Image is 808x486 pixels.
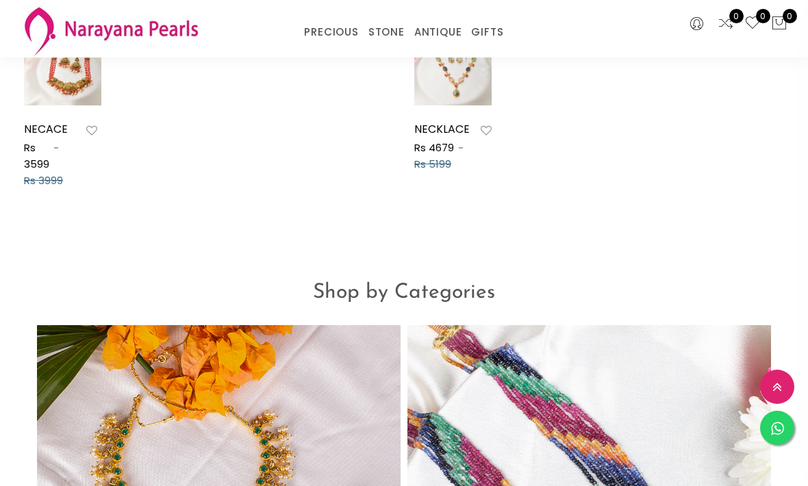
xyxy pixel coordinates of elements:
[24,140,49,171] span: Rs 3599
[771,15,787,33] button: 0
[729,9,744,23] span: 0
[82,122,101,140] button: Add to wishlist
[304,22,358,42] a: PRECIOUS
[756,9,770,23] span: 0
[414,121,470,137] a: NECKLACE
[744,15,761,33] a: 0
[24,173,63,188] span: Rs 3999
[477,122,496,140] button: Add to wishlist
[368,22,405,42] a: STONE
[414,22,462,42] a: ANTIQUE
[414,157,451,171] span: Rs 5199
[471,22,503,42] a: GIFTS
[414,140,454,155] span: Rs 4679
[24,121,68,137] a: NECACE
[783,9,797,23] span: 0
[718,15,734,33] a: 0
